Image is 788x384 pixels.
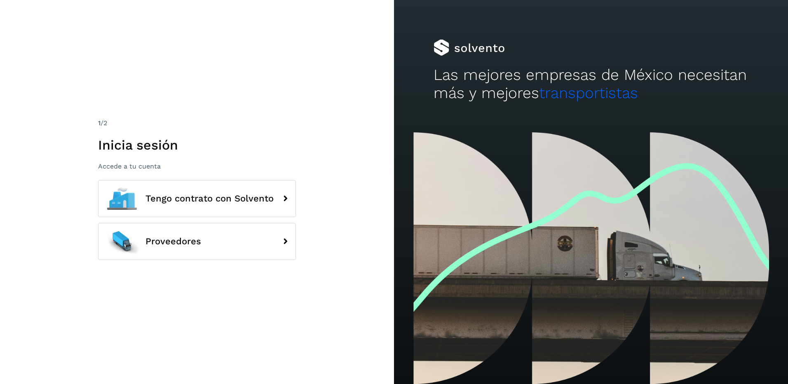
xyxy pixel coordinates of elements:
[539,84,638,102] span: transportistas
[98,137,296,153] h1: Inicia sesión
[434,66,749,103] h2: Las mejores empresas de México necesitan más y mejores
[98,119,101,127] span: 1
[98,180,296,217] button: Tengo contrato con Solvento
[145,236,201,246] span: Proveedores
[98,162,296,170] p: Accede a tu cuenta
[98,223,296,260] button: Proveedores
[98,118,296,128] div: /2
[145,194,274,204] span: Tengo contrato con Solvento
